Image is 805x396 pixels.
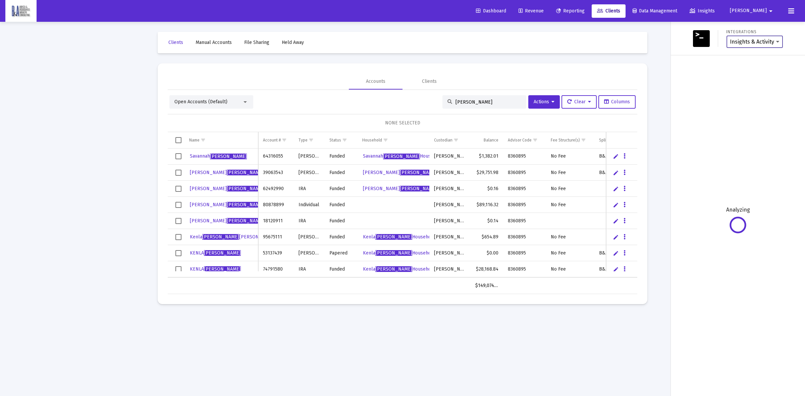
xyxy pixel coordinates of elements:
[767,4,775,18] mat-icon: arrow_drop_down
[556,8,585,14] span: Reporting
[597,8,620,14] span: Clients
[513,4,549,18] a: Revenue
[10,4,32,18] img: Dashboard
[684,4,720,18] a: Insights
[519,8,544,14] span: Revenue
[551,4,590,18] a: Reporting
[722,4,783,17] button: [PERSON_NAME]
[730,8,767,14] span: [PERSON_NAME]
[690,8,715,14] span: Insights
[627,4,683,18] a: Data Management
[633,8,677,14] span: Data Management
[592,4,626,18] a: Clients
[476,8,506,14] span: Dashboard
[471,4,512,18] a: Dashboard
